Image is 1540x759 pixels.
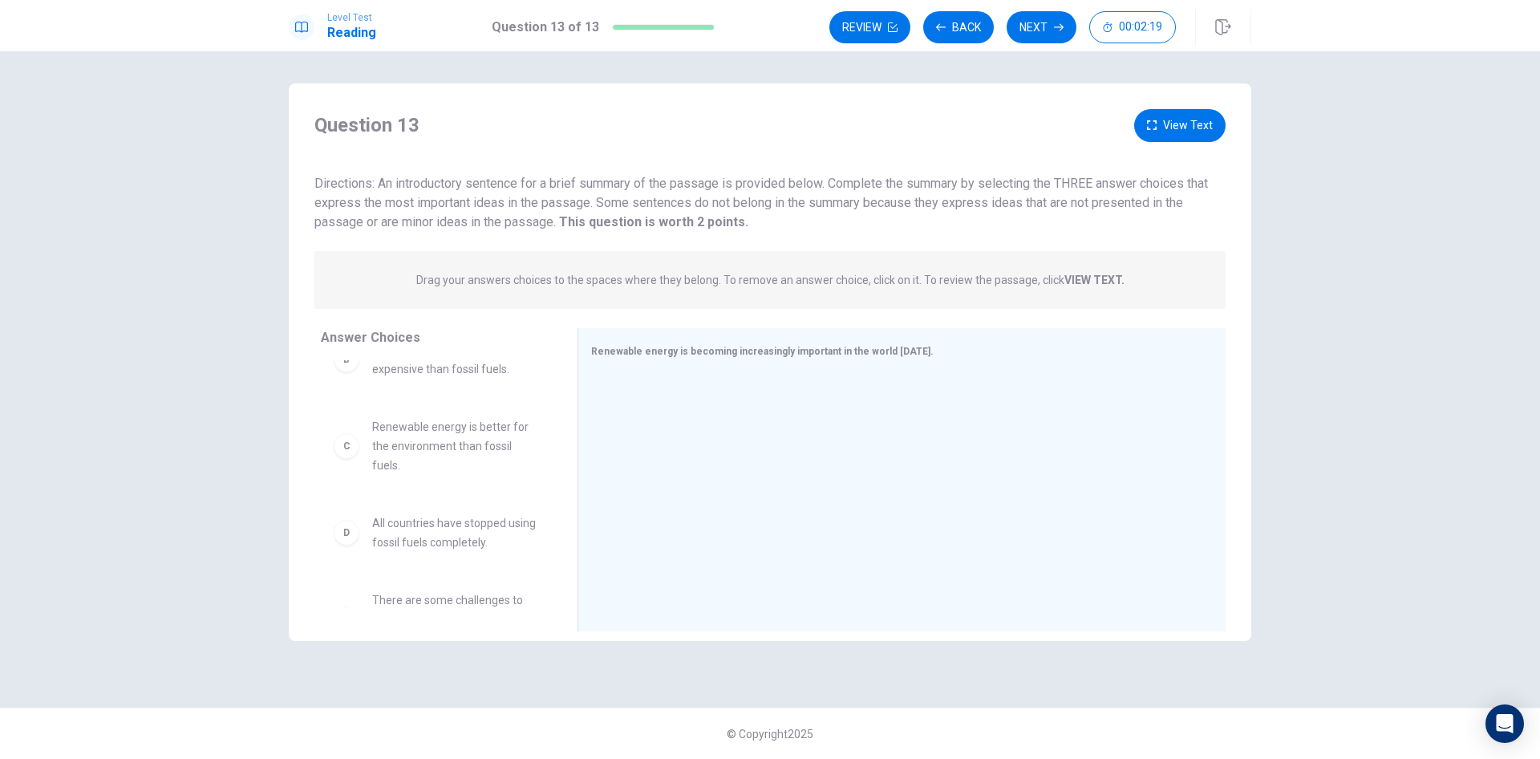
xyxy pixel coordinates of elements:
[1064,274,1125,286] strong: VIEW TEXT.
[327,23,376,43] h1: Reading
[556,214,748,229] strong: This question is worth 2 points.
[923,11,994,43] button: Back
[314,112,419,138] h4: Question 13
[334,433,359,459] div: C
[321,501,552,565] div: DAll countries have stopped using fossil fuels completely.
[372,417,539,475] span: Renewable energy is better for the environment than fossil fuels.
[1485,704,1524,743] div: Open Intercom Messenger
[372,591,539,648] span: There are some challenges to using renewable energy, such as inconsistent supply.
[1119,21,1162,34] span: 00:02:19
[591,346,934,357] span: Renewable energy is becoming increasingly important in the world [DATE].
[334,607,359,632] div: E
[321,578,552,661] div: EThere are some challenges to using renewable energy, such as inconsistent supply.
[727,728,813,741] span: © Copyright 2025
[372,513,539,552] span: All countries have stopped using fossil fuels completely.
[416,274,1125,286] p: Drag your answers choices to the spaces where they belong. To remove an answer choice, click on i...
[1089,11,1176,43] button: 00:02:19
[829,11,910,43] button: Review
[334,520,359,546] div: D
[1007,11,1076,43] button: Next
[321,330,420,345] span: Answer Choices
[1134,109,1226,142] button: View Text
[327,12,376,23] span: Level Test
[314,176,1208,229] span: Directions: An introductory sentence for a brief summary of the passage is provided below. Comple...
[321,404,552,488] div: CRenewable energy is better for the environment than fossil fuels.
[492,18,599,37] h1: Question 13 of 13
